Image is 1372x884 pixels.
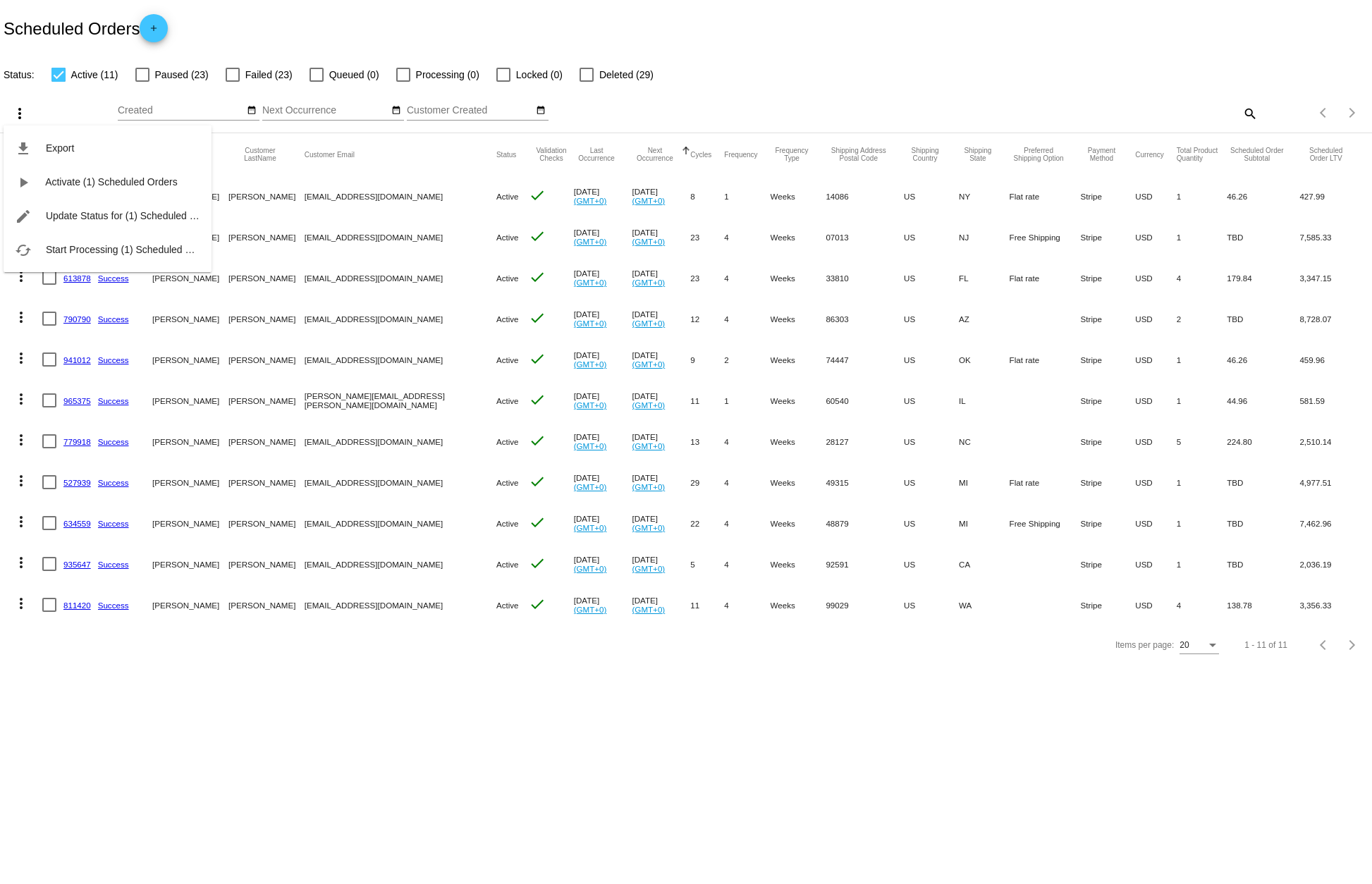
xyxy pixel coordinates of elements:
[15,174,32,191] mat-icon: play_arrow
[46,210,220,221] span: Update Status for (1) Scheduled Orders
[15,208,32,225] mat-icon: edit
[46,142,74,154] span: Export
[45,176,178,188] span: Activate (1) Scheduled Orders
[15,140,32,157] mat-icon: file_download
[46,244,215,255] span: Start Processing (1) Scheduled Orders
[15,242,32,259] mat-icon: cached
